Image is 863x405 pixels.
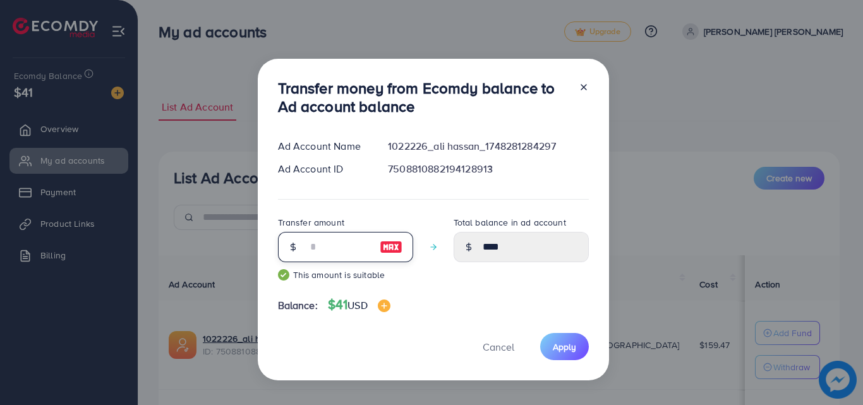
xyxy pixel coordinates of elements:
img: image [378,299,390,312]
div: Ad Account Name [268,139,378,154]
h3: Transfer money from Ecomdy balance to Ad account balance [278,79,569,116]
div: 1022226_ali hassan_1748281284297 [378,139,598,154]
button: Cancel [467,333,530,360]
h4: $41 [328,297,390,313]
button: Apply [540,333,589,360]
span: Apply [553,341,576,353]
div: 7508810882194128913 [378,162,598,176]
img: guide [278,269,289,281]
span: USD [347,298,367,312]
label: Transfer amount [278,216,344,229]
label: Total balance in ad account [454,216,566,229]
span: Balance: [278,298,318,313]
span: Cancel [483,340,514,354]
img: image [380,239,402,255]
small: This amount is suitable [278,269,413,281]
div: Ad Account ID [268,162,378,176]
